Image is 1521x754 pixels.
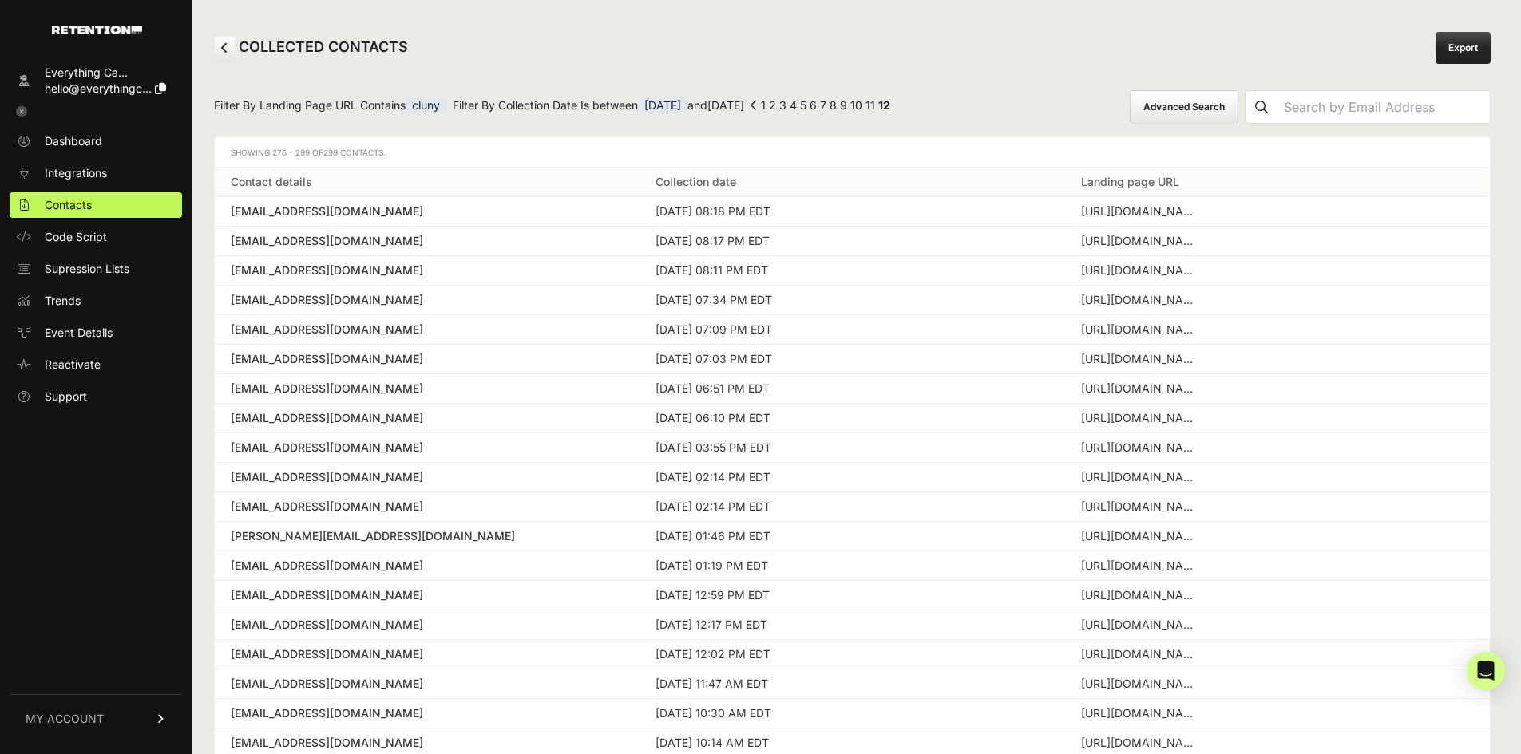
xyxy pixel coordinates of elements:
[45,165,107,181] span: Integrations
[231,410,624,426] a: [EMAIL_ADDRESS][DOMAIN_NAME]
[10,352,182,377] a: Reactivate
[810,98,817,112] a: Page 6
[45,133,102,149] span: Dashboard
[214,97,446,117] span: Filter By Landing Page URL Contains
[640,492,1064,522] td: [DATE] 02:14 PM EDT
[1081,587,1201,603] div: https://clunymedia.com/?srsltid=AfmBOoqK7-1iXbOzf_dg58ECLi-TEQsXuqXPMd8r8rel2F6YKtJLo7uT
[640,374,1064,404] td: [DATE] 06:51 PM EDT
[10,256,182,282] a: Supression Lists
[1081,676,1201,692] div: https://clunymedia.com/collections/shop-all
[45,293,81,309] span: Trends
[640,551,1064,581] td: [DATE] 01:19 PM EDT
[1081,263,1201,278] div: https://clunymedia.com/
[640,315,1064,345] td: [DATE] 07:09 PM EDT
[323,148,386,157] span: 299 Contacts.
[638,97,687,113] span: [DATE]
[1081,735,1201,751] div: https://clunymedia.com/?srsltid=AfmBOorgk3z5X6NvkP0yY3gV2hikjt3elwYu25D5Fi2jwQwMRF__NpCn
[231,587,624,603] a: [EMAIL_ADDRESS][DOMAIN_NAME]
[231,676,624,692] a: [EMAIL_ADDRESS][DOMAIN_NAME]
[820,98,826,112] a: Page 7
[1130,90,1238,124] button: Advanced Search
[1081,175,1179,188] a: Landing page URL
[231,351,624,367] a: [EMAIL_ADDRESS][DOMAIN_NAME]
[1081,705,1201,721] div: https://clunymedia.com/products/integral-humanism?srsltid=AfmBOopCNoARK-QtxWi6VHG3OCit8ZeW78eWKYk...
[231,263,624,278] div: [EMAIL_ADDRESS][DOMAIN_NAME]
[707,98,744,112] span: [DATE]
[640,699,1064,728] td: [DATE] 10:30 AM EDT
[1081,646,1201,662] div: https://clunymedia.com/products/married-saints
[769,98,776,112] a: Page 2
[640,404,1064,433] td: [DATE] 06:10 PM EDT
[1081,203,1201,219] div: https://clunymedia.com/
[640,522,1064,551] td: [DATE] 01:46 PM EDT
[1081,410,1201,426] div: https://clunymedia.com/collections/shop-all?srsltid=AfmBOoqWApy3o2WjENXRAnBiMFjVqMQzMbCG47mwLwlk9...
[850,98,862,112] a: Page 10
[640,256,1064,286] td: [DATE] 08:11 PM EDT
[10,694,182,743] a: MY ACCOUNT
[231,381,624,397] a: [EMAIL_ADDRESS][DOMAIN_NAME]
[640,286,1064,315] td: [DATE] 07:34 PM EDT
[231,440,624,456] a: [EMAIL_ADDRESS][DOMAIN_NAME]
[640,227,1064,256] td: [DATE] 08:17 PM EDT
[1081,558,1201,574] div: https://clunymedia.com/products/its-a-wonderful-life?srsltid=AfmBOooFfUJe5tztYy66VAyZPDJ746s85UCV...
[52,26,142,34] img: Retention.com
[1081,351,1201,367] div: https://clunymedia.com/pages/subscribe-and-save/?utm_source=facebook&utm_medium=paid_ads&utm_camp...
[231,705,624,721] a: [EMAIL_ADDRESS][DOMAIN_NAME]
[1081,381,1201,397] div: https://clunymedia.com/
[45,357,101,373] span: Reactivate
[640,433,1064,463] td: [DATE] 03:55 PM EDT
[231,322,624,338] a: [EMAIL_ADDRESS][DOMAIN_NAME]
[640,640,1064,669] td: [DATE] 12:02 PM EDT
[1081,292,1201,308] div: https://clunymedia.com/pages/subscribe-and-save/?utm_source=facebook&utm_medium=paid_ads&utm_camp...
[10,60,182,101] a: Everything Ca... hello@everythingc...
[231,617,624,633] div: [EMAIL_ADDRESS][DOMAIN_NAME]
[10,224,182,250] a: Code Script
[10,384,182,409] a: Support
[231,499,624,515] a: [EMAIL_ADDRESS][DOMAIN_NAME]
[830,98,837,112] a: Page 8
[640,610,1064,640] td: [DATE] 12:17 PM EDT
[1081,499,1201,515] div: https://clunymedia.com/products/three-to-get-married?srsltid=AfmBOorhGImKFtvpDd--0cUhDC0HgsbQRsAt...
[800,98,806,112] a: Page 5
[406,97,446,113] span: cluny
[640,463,1064,492] td: [DATE] 02:14 PM EDT
[26,711,104,727] span: MY ACCOUNT
[231,148,386,157] span: Showing 276 - 299 of
[1436,32,1491,64] a: Export
[640,581,1064,610] td: [DATE] 12:59 PM EDT
[1081,233,1201,249] div: https://clunymedia.com/pages/subscribe-and-save/?utm_source=facebook&utm_medium=paid_ads&utm_camp...
[840,98,847,112] a: Page 9
[1081,469,1201,485] div: https://clunymedia.com/pages/subscribe-and-save/?utm_source=facebook&utm_medium=paid_ads&utm_camp...
[640,345,1064,374] td: [DATE] 07:03 PM EDT
[865,98,875,112] a: Page 11
[751,97,893,117] div: Pagination
[640,669,1064,699] td: [DATE] 11:47 AM EDT
[231,646,624,662] a: [EMAIL_ADDRESS][DOMAIN_NAME]
[10,128,182,154] a: Dashboard
[231,735,624,751] a: [EMAIL_ADDRESS][DOMAIN_NAME]
[1081,528,1201,544] div: https://clunymedia.com/pages/subscribe-and-save/?utm_source=facebook&utm_medium=paid_ads&utm_camp...
[231,203,624,219] div: [EMAIL_ADDRESS][DOMAIN_NAME]
[231,558,624,574] a: [EMAIL_ADDRESS][DOMAIN_NAME]
[45,261,129,277] span: Supression Lists
[1277,91,1490,123] input: Search by Email Address
[1467,652,1505,690] div: Open Intercom Messenger
[10,320,182,345] a: Event Details
[231,292,624,308] div: [EMAIL_ADDRESS][DOMAIN_NAME]
[231,233,624,249] div: [EMAIL_ADDRESS][DOMAIN_NAME]
[231,175,312,188] a: Contact details
[45,325,113,341] span: Event Details
[640,197,1064,227] td: [DATE] 08:18 PM EDT
[45,229,107,245] span: Code Script
[656,175,736,188] a: Collection date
